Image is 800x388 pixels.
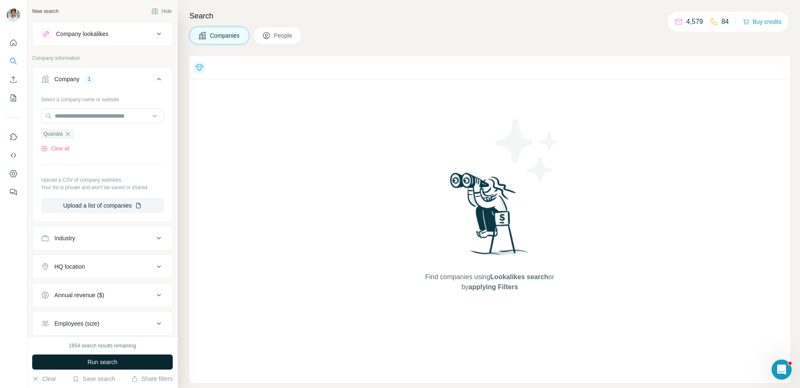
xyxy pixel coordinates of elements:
[131,375,173,383] button: Share filters
[41,198,164,213] button: Upload a list of companies
[32,355,173,370] button: Run search
[87,358,118,366] span: Run search
[33,24,172,44] button: Company lookalikes
[7,72,20,87] button: Enrich CSV
[32,54,173,62] p: Company information
[32,8,59,15] div: New search
[7,129,20,144] button: Use Surfe on LinkedIn
[33,69,172,93] button: Company1
[7,8,20,22] img: Avatar
[41,93,164,103] div: Select a company name or website
[189,10,790,22] h4: Search
[7,90,20,105] button: My lists
[772,360,792,380] iframe: Intercom live chat
[69,342,136,349] div: 1854 search results remaining
[41,184,164,191] p: Your list is private and won't be saved or shared.
[274,31,293,40] span: People
[7,35,20,50] button: Quick start
[54,291,104,299] div: Annual revenue ($)
[32,375,56,383] button: Clear
[43,130,63,138] span: Quanata
[423,272,557,292] span: Find companies using or by
[84,75,94,83] div: 1
[210,31,240,40] span: Companies
[721,17,729,27] p: 84
[33,285,172,305] button: Annual revenue ($)
[54,319,99,328] div: Employees (size)
[41,176,164,184] p: Upload a CSV of company websites.
[468,283,518,290] span: applying Filters
[490,113,565,188] img: Surfe Illustration - Stars
[41,145,69,152] button: Clear all
[7,166,20,181] button: Dashboard
[56,30,108,38] div: Company lookalikes
[7,148,20,163] button: Use Surfe API
[490,273,548,280] span: Lookalikes search
[446,170,533,264] img: Surfe Illustration - Woman searching with binoculars
[54,75,79,83] div: Company
[743,16,782,28] button: Buy credits
[33,313,172,334] button: Employees (size)
[7,54,20,69] button: Search
[146,5,178,18] button: Hide
[72,375,115,383] button: Save search
[54,262,85,271] div: HQ location
[33,228,172,248] button: Industry
[7,185,20,200] button: Feedback
[686,17,703,27] p: 4,579
[54,234,75,242] div: Industry
[33,257,172,277] button: HQ location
